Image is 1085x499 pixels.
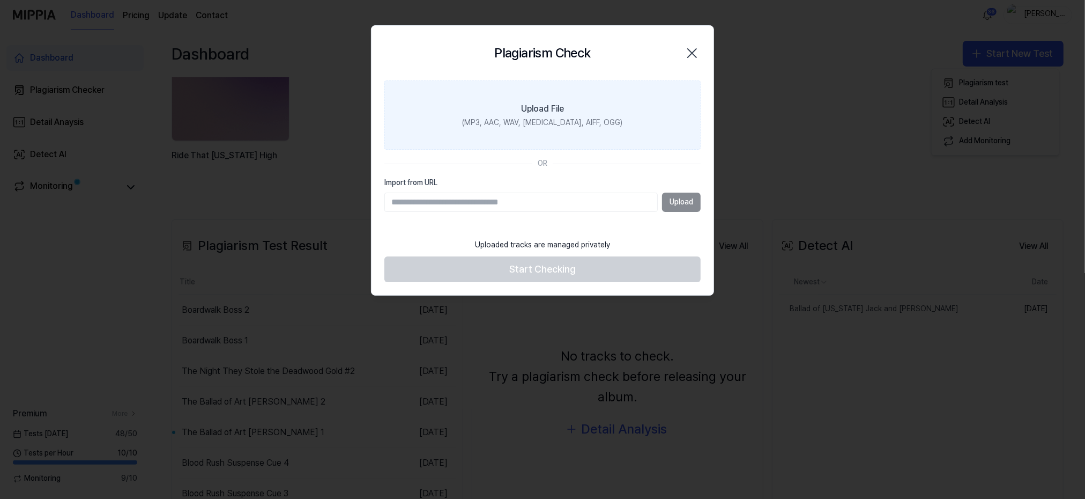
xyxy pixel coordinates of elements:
[384,178,701,188] label: Import from URL
[494,43,590,63] h2: Plagiarism Check
[463,118,623,128] div: (MP3, AAC, WAV, [MEDICAL_DATA], AIFF, OGG)
[469,233,616,257] div: Uploaded tracks are managed privately
[521,102,564,115] div: Upload File
[538,158,547,169] div: OR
